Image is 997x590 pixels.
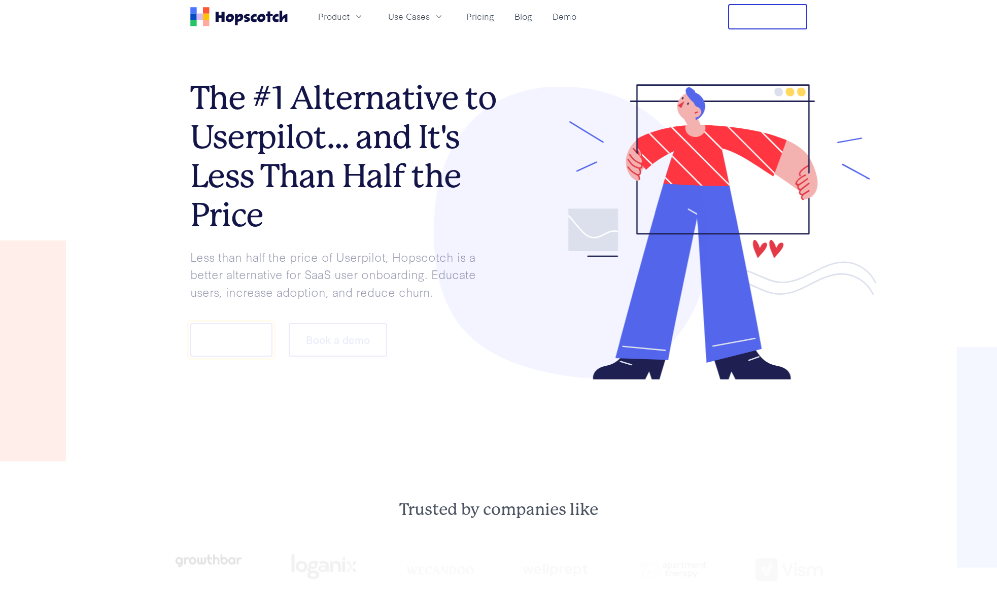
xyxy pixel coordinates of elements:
[755,559,823,581] img: vism logo
[406,565,474,574] img: wecandoo-logo
[125,499,872,519] h2: Trusted by companies like
[639,561,707,578] img: png-apartment-therapy-house-studio-apartment-home
[190,7,288,26] a: Home
[548,8,580,25] a: Demo
[462,8,498,25] a: Pricing
[523,560,590,579] img: wellprept logo
[290,549,358,584] img: loganix-logo
[190,248,499,301] p: Less than half the price of Userpilot, Hopscotch is a better alternative for SaaS user onboarding...
[190,323,272,357] button: Show me!
[312,8,370,25] button: Product
[190,79,499,234] h1: The #1 Alternative to Userpilot... and It's Less Than Half the Price
[728,4,807,29] button: Free Trial
[289,323,387,357] button: Book a demo
[388,10,430,23] span: Use Cases
[174,554,242,567] img: growthbar-logo
[382,8,450,25] button: Use Cases
[510,8,536,25] a: Blog
[318,10,350,23] span: Product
